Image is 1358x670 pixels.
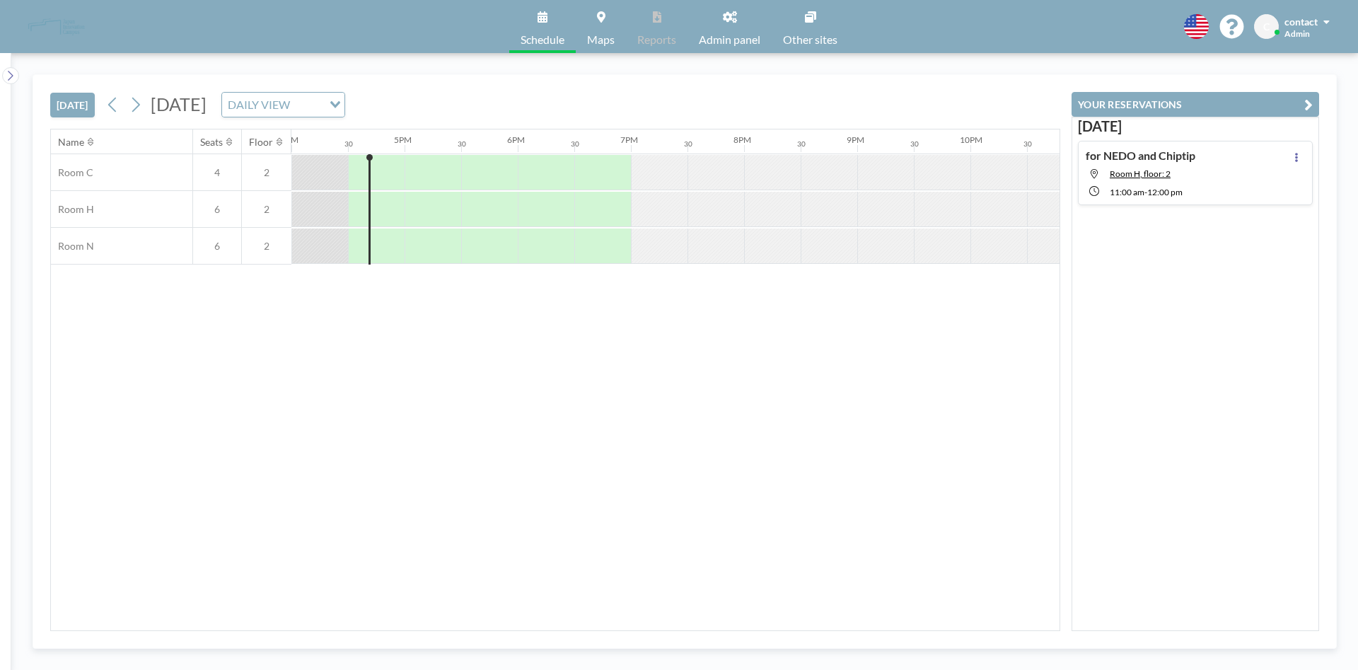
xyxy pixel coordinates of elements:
[507,134,525,145] div: 6PM
[193,166,241,179] span: 4
[58,136,84,149] div: Name
[620,134,638,145] div: 7PM
[1110,187,1144,197] span: 11:00 AM
[23,13,91,41] img: organization-logo
[193,203,241,216] span: 6
[783,34,837,45] span: Other sites
[847,134,864,145] div: 9PM
[394,134,412,145] div: 5PM
[1147,187,1183,197] span: 12:00 PM
[222,93,344,117] div: Search for option
[733,134,751,145] div: 8PM
[1110,168,1171,179] span: Room H, floor: 2
[200,136,223,149] div: Seats
[684,139,692,149] div: 30
[960,134,982,145] div: 10PM
[587,34,615,45] span: Maps
[1072,92,1319,117] button: YOUR RESERVATIONS
[797,139,806,149] div: 30
[51,166,93,179] span: Room C
[242,203,291,216] span: 2
[1023,139,1032,149] div: 30
[242,166,291,179] span: 2
[1144,187,1147,197] span: -
[225,96,293,114] span: DAILY VIEW
[699,34,760,45] span: Admin panel
[458,139,466,149] div: 30
[1263,21,1270,33] span: C
[1284,16,1318,28] span: contact
[1086,149,1195,163] h4: for NEDO and Chiptip
[249,136,273,149] div: Floor
[637,34,676,45] span: Reports
[521,34,564,45] span: Schedule
[294,96,321,114] input: Search for option
[51,203,94,216] span: Room H
[344,139,353,149] div: 30
[51,240,94,253] span: Room N
[50,93,95,117] button: [DATE]
[1284,28,1310,39] span: Admin
[193,240,241,253] span: 6
[242,240,291,253] span: 2
[910,139,919,149] div: 30
[1078,117,1313,135] h3: [DATE]
[151,93,207,115] span: [DATE]
[571,139,579,149] div: 30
